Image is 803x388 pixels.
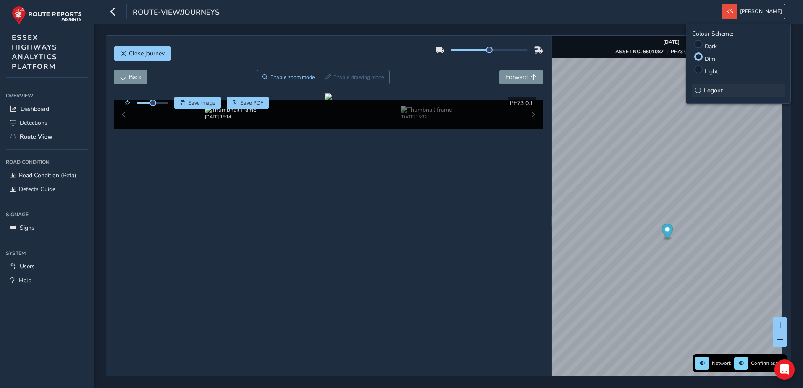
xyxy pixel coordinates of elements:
[663,39,680,45] strong: [DATE]
[6,182,88,196] a: Defects Guide
[499,70,543,84] button: Forward
[6,116,88,130] a: Detections
[188,100,215,106] span: Save image
[6,273,88,287] a: Help
[692,30,733,38] label: Colour Scheme:
[133,7,220,19] span: route-view/journeys
[12,33,58,71] span: ESSEX HIGHWAYS ANALYTICS PLATFORM
[774,359,795,380] div: Open Intercom Messenger
[114,46,171,61] button: Close journey
[6,260,88,273] a: Users
[705,68,718,76] label: Light
[257,70,320,84] button: Zoom
[705,42,717,50] label: Dark
[6,156,88,168] div: Road Condition
[21,105,49,113] span: Dashboard
[20,133,52,141] span: Route View
[401,114,452,120] div: [DATE] 15:32
[615,48,728,55] div: | |
[740,4,782,19] span: [PERSON_NAME]
[205,114,256,120] div: [DATE] 15:14
[20,262,35,270] span: Users
[6,102,88,116] a: Dashboard
[227,97,269,109] button: PDF
[506,73,528,81] span: Forward
[19,276,31,284] span: Help
[751,360,785,367] span: Confirm assets
[240,100,263,106] span: Save PDF
[510,99,534,107] span: PF73 0JL
[671,48,692,55] strong: PF73 0JL
[129,50,165,58] span: Close journey
[615,48,664,55] strong: ASSET NO. 6601087
[661,224,673,241] div: Map marker
[174,97,221,109] button: Save
[270,74,315,81] span: Enable zoom mode
[6,89,88,102] div: Overview
[12,6,82,25] img: rr logo
[6,221,88,235] a: Signs
[19,185,55,193] span: Defects Guide
[205,106,256,114] img: Thumbnail frame
[114,70,147,84] button: Back
[20,119,47,127] span: Detections
[20,224,34,232] span: Signs
[401,106,452,114] img: Thumbnail frame
[722,4,737,19] img: diamond-layout
[692,84,785,97] button: Logout
[6,130,88,144] a: Route View
[6,208,88,221] div: Signage
[19,171,76,179] span: Road Condition (Beta)
[705,55,715,63] label: Dim
[704,87,723,94] span: Logout
[6,247,88,260] div: System
[129,73,141,81] span: Back
[712,360,731,367] span: Network
[6,168,88,182] a: Road Condition (Beta)
[722,4,785,19] button: [PERSON_NAME]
